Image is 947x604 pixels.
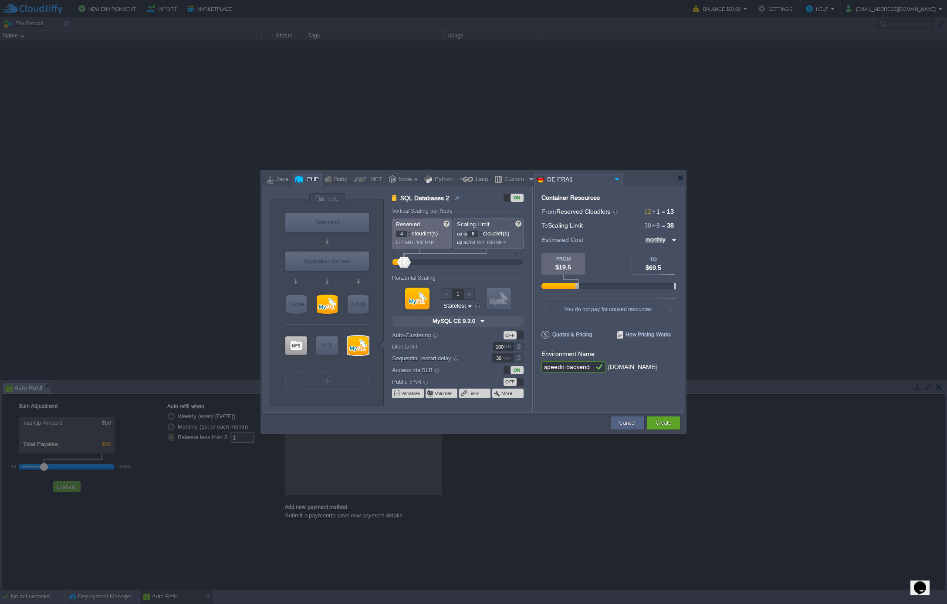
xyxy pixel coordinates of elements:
[392,365,480,375] label: Access via SLB
[660,222,667,229] span: =
[667,222,674,229] span: 38
[632,257,675,262] div: TO
[660,208,667,215] span: =
[457,221,490,228] span: Scaling Limit
[396,228,449,237] p: cloudlet(s)
[317,295,338,314] div: SQL Databases
[504,378,517,386] div: OFF
[392,342,480,351] label: Disk Limit
[504,331,517,339] div: OFF
[285,336,307,355] div: Storage Containers
[392,330,480,340] label: Auto-Clustering
[541,350,595,357] label: Environment Name
[396,240,435,245] span: 512 MiB, 400 MHz
[651,222,660,229] span: 8
[541,222,548,229] span: To
[392,208,455,214] div: Vertical Scaling per Node
[656,419,671,427] button: Create
[401,390,421,397] button: Variables
[541,195,600,201] div: Container Resources
[556,208,619,215] span: Reserved Cloudlets
[392,353,480,363] label: Sequential restart delay
[501,390,513,397] button: More
[367,173,382,186] div: .NET
[467,240,506,245] span: 768 MiB, 600 MHz
[468,390,480,397] button: Links
[285,213,369,232] div: Balancing
[473,173,488,186] div: Lang
[548,222,583,229] span: Scaling Limit
[555,264,571,271] span: $19.5
[331,173,347,186] div: Ruby
[651,208,660,215] span: 1
[457,231,467,236] span: up to
[502,173,527,186] div: Custom
[541,256,585,262] div: FROM
[651,222,656,229] span: +
[348,295,369,314] div: NoSQL Databases
[515,252,523,257] div: 512
[541,208,556,215] span: From
[396,221,420,228] span: Reserved
[910,569,938,595] iframe: chat widget
[432,173,453,186] div: Python
[304,173,319,186] div: PHP
[644,222,651,229] span: 30
[617,331,671,339] span: How Pricing Works
[667,208,674,215] span: 13
[457,240,467,245] span: up to
[504,342,513,351] div: GB
[511,366,524,374] div: ON
[396,173,418,186] div: Node.js
[619,419,636,427] button: Cancel
[606,361,657,373] div: .[DOMAIN_NAME]
[392,275,438,281] div: Horizontal Scaling
[541,235,583,245] span: Estimated Cost
[511,194,524,202] div: ON
[285,213,369,232] div: Load Balancer
[285,372,369,390] div: Create New Layer
[285,252,369,271] div: Application Servers
[392,377,480,386] label: Public IPv4
[274,173,288,186] div: Java
[646,264,661,271] span: $69.5
[286,295,307,314] div: Cache
[503,354,513,362] div: sec
[644,208,651,215] span: 12
[651,208,656,215] span: +
[348,336,369,355] div: SQL Databases 2
[316,336,338,354] div: VPS
[541,331,592,339] span: Quotas & Pricing
[316,336,338,355] div: Elastic VPS
[435,390,453,397] button: Volumes
[348,295,369,314] div: NoSQL
[392,252,395,257] div: 0
[457,228,521,237] p: cloudlet(s)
